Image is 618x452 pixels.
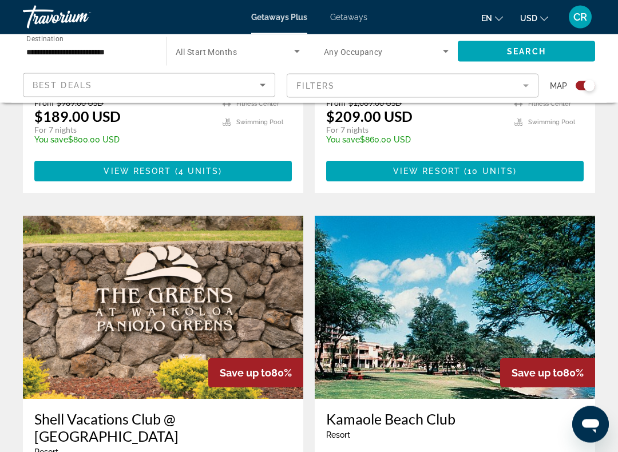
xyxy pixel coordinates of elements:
div: 80% [500,359,595,388]
span: USD [520,14,537,23]
a: Kamaole Beach Club [326,411,584,428]
span: You save [326,136,360,145]
p: For 7 nights [326,125,503,136]
mat-select: Sort by [33,78,266,92]
button: Search [458,41,595,62]
span: CR [573,11,587,23]
p: $209.00 USD [326,108,413,125]
span: Save up to [512,367,563,379]
span: Fitness Center [236,101,279,108]
span: Search [507,47,546,56]
span: All Start Months [176,47,237,57]
span: Fitness Center [528,101,571,108]
span: 4 units [179,167,219,176]
iframe: Button to launch messaging window [572,406,609,443]
a: Getaways Plus [251,13,307,22]
span: Swimming Pool [236,119,283,126]
span: $1,069.00 USD [348,98,402,108]
span: Save up to [220,367,271,379]
span: $989.00 USD [57,98,104,108]
img: 3977E01X.jpg [23,216,303,399]
img: 1287E01L.jpg [315,216,595,399]
span: Any Occupancy [324,47,383,57]
button: View Resort(4 units) [34,161,292,182]
button: Change currency [520,10,548,26]
span: Map [550,78,567,94]
button: Change language [481,10,503,26]
a: Getaways [330,13,367,22]
span: Best Deals [33,81,92,90]
p: $860.00 USD [326,136,503,145]
p: For 7 nights [34,125,211,136]
span: Destination [26,35,64,43]
span: 10 units [468,167,513,176]
span: en [481,14,492,23]
button: User Menu [565,5,595,29]
span: You save [34,136,68,145]
span: ( ) [461,167,517,176]
span: Resort [326,431,350,440]
span: View Resort [393,167,461,176]
a: Travorium [23,2,137,32]
span: View Resort [104,167,171,176]
button: Filter [287,73,539,98]
p: $189.00 USD [34,108,121,125]
span: From [326,98,346,108]
button: View Resort(10 units) [326,161,584,182]
p: $800.00 USD [34,136,211,145]
span: ( ) [172,167,223,176]
div: 80% [208,359,303,388]
span: Swimming Pool [528,119,575,126]
span: From [34,98,54,108]
a: Shell Vacations Club @ [GEOGRAPHIC_DATA] [34,411,292,445]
